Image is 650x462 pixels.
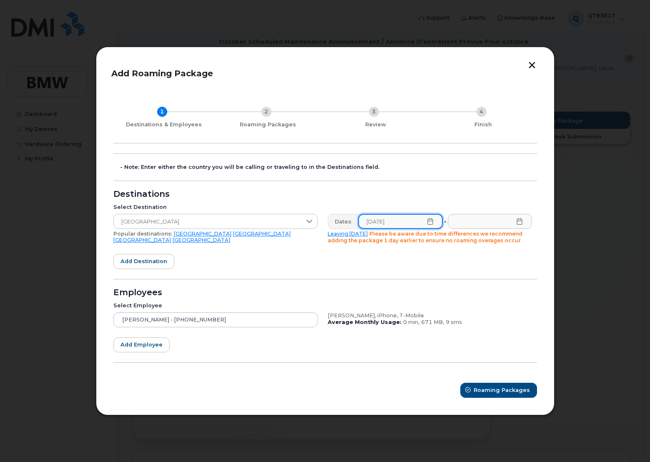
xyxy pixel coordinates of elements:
span: 9 sms [446,319,462,325]
div: Select Destination [113,204,318,211]
div: 4 [477,107,487,117]
a: Leaving [DATE] [328,231,368,237]
div: 2 [261,107,271,117]
div: - [442,214,448,229]
input: Please fill out this field [448,214,532,229]
span: Please be aware due to time differences we recommend adding the package 1 day earlier to ensure n... [328,231,522,244]
span: Add employee [120,341,163,349]
span: Popular destinations: [113,231,172,237]
span: Add destination [120,257,167,265]
a: [GEOGRAPHIC_DATA] [233,231,291,237]
div: Employees [113,289,537,296]
div: - Note: Enter either the country you will be calling or traveling to in the Destinations field. [120,164,537,171]
input: Search device [113,312,318,327]
span: 0 min, [403,319,419,325]
div: Destinations [113,191,537,198]
div: Review [325,121,426,128]
span: Add Roaming Package [111,68,213,78]
button: Add employee [113,337,170,352]
a: [GEOGRAPHIC_DATA] [174,231,231,237]
div: Select Employee [113,302,318,309]
span: 671 MB, [421,319,444,325]
span: Roaming Packages [474,386,530,394]
button: Add destination [113,254,174,269]
div: Roaming Packages [218,121,319,128]
div: Finish [433,121,534,128]
span: Germany [114,214,301,229]
input: Please fill out this field [358,214,443,229]
b: Average Monthly Usage: [328,319,402,325]
a: [GEOGRAPHIC_DATA] [113,237,171,243]
div: 3 [369,107,379,117]
button: Roaming Packages [460,383,537,398]
div: [PERSON_NAME], iPhone, T-Mobile [328,312,532,319]
a: [GEOGRAPHIC_DATA] [173,237,230,243]
iframe: Messenger Launcher [614,426,644,456]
